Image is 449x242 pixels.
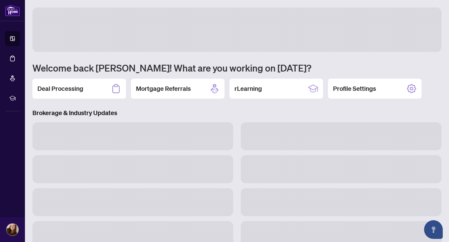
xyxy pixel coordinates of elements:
[37,84,83,93] h2: Deal Processing
[32,62,442,74] h1: Welcome back [PERSON_NAME]! What are you working on [DATE]?
[424,220,443,239] button: Open asap
[32,109,442,117] h3: Brokerage & Industry Updates
[136,84,191,93] h2: Mortgage Referrals
[5,5,20,16] img: logo
[7,224,18,235] img: Profile Icon
[234,84,262,93] h2: rLearning
[333,84,376,93] h2: Profile Settings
